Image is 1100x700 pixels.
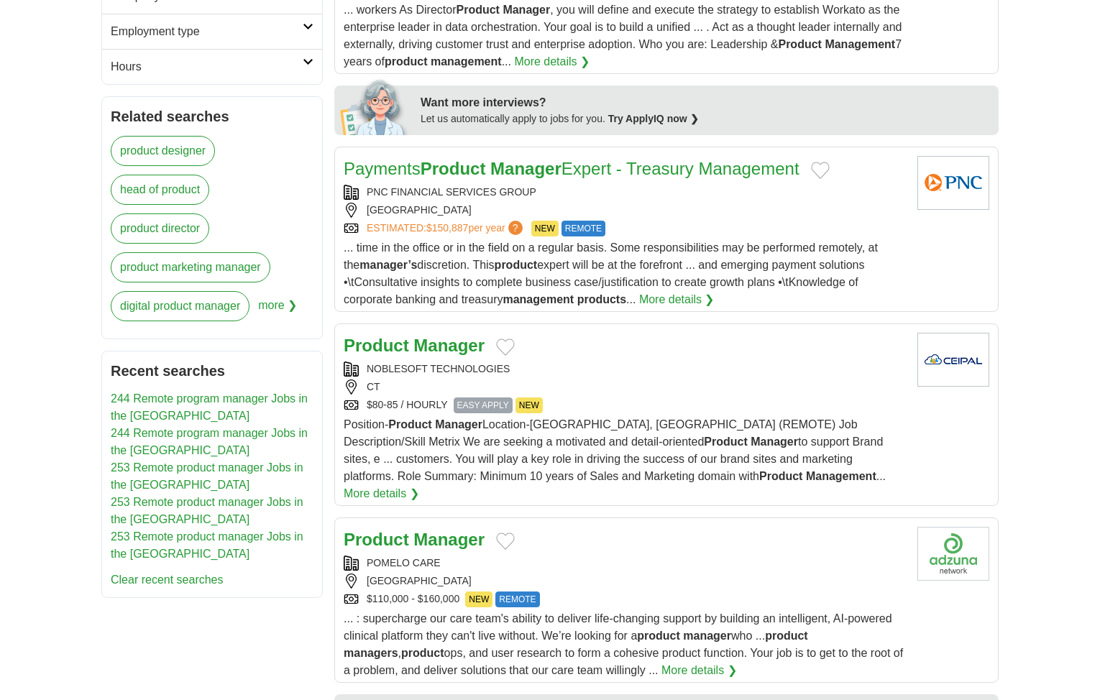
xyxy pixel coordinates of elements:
[111,427,308,456] a: 244 Remote program manager Jobs in the [GEOGRAPHIC_DATA]
[495,591,539,607] span: REMOTE
[385,55,428,68] strong: product
[426,222,468,234] span: $150,887
[111,136,215,166] a: product designer
[388,418,431,430] strong: Product
[704,436,747,448] strong: Product
[344,203,906,218] div: [GEOGRAPHIC_DATA]
[637,630,680,642] strong: product
[344,4,902,68] span: ... workers As Director , you will define and execute the strategy to establish Workato as the en...
[577,293,626,305] strong: products
[811,162,830,179] button: Add to favorite jobs
[367,363,510,374] a: NOBLESOFT TECHNOLOGIES
[344,612,903,676] span: ... : supercharge our care team's ability to deliver life-changing support by building an intelli...
[111,291,249,321] a: digital product manager
[111,392,308,422] a: 244 Remote program manager Jobs in the [GEOGRAPHIC_DATA]
[111,23,303,40] h2: Employment type
[465,591,492,607] span: NEW
[344,159,799,178] a: PaymentsProduct ManagerExpert - Treasury Management
[111,530,303,560] a: 253 Remote product manager Jobs in the [GEOGRAPHIC_DATA]
[344,530,485,549] a: Product Manager
[344,574,906,589] div: [GEOGRAPHIC_DATA]
[111,106,313,127] h2: Related searches
[413,336,485,355] strong: Manager
[759,470,802,482] strong: Product
[111,252,270,282] a: product marketing manager
[344,591,906,607] div: $110,000 - $160,000
[344,241,878,305] span: ... time in the office or in the field on a regular basis. Some responsibilities may be performed...
[496,339,515,356] button: Add to favorite jobs
[531,221,559,236] span: NEW
[515,397,543,413] span: NEW
[639,291,715,308] a: More details ❯
[111,360,313,382] h2: Recent searches
[495,259,538,271] strong: product
[508,221,523,235] span: ?
[806,470,876,482] strong: Management
[917,527,989,581] img: Company logo
[102,49,322,84] a: Hours
[344,379,906,395] div: CT
[367,186,536,198] a: PNC FINANCIAL SERVICES GROUP
[102,14,322,49] a: Employment type
[751,436,798,448] strong: Manager
[111,496,303,525] a: 253 Remote product manager Jobs in the [GEOGRAPHIC_DATA]
[683,630,731,642] strong: manager
[661,662,737,679] a: More details ❯
[421,159,486,178] strong: Product
[435,418,482,430] strong: Manager
[111,461,303,491] a: 253 Remote product manager Jobs in the [GEOGRAPHIC_DATA]
[490,159,562,178] strong: Manager
[778,38,821,50] strong: Product
[421,111,990,126] div: Let us automatically apply to jobs for you.
[344,336,409,355] strong: Product
[367,221,526,236] a: ESTIMATED:$150,887per year?
[421,94,990,111] div: Want more interviews?
[111,175,209,205] a: head of product
[344,397,906,413] div: $80-85 / HOURLY
[340,78,410,135] img: apply-iq-scientist.png
[111,213,209,244] a: product director
[456,4,499,16] strong: Product
[917,156,989,210] img: PNC Financial Services Group logo
[496,533,515,550] button: Add to favorite jobs
[258,291,297,330] span: more ❯
[431,55,502,68] strong: management
[344,530,409,549] strong: Product
[454,397,513,413] span: EASY APPLY
[825,38,895,50] strong: Management
[111,58,303,75] h2: Hours
[765,630,808,642] strong: product
[344,647,398,659] strong: managers
[344,418,886,482] span: Position- Location-[GEOGRAPHIC_DATA], [GEOGRAPHIC_DATA] (REMOTE) Job Description/Skill Metrix We ...
[562,221,605,236] span: REMOTE
[503,293,574,305] strong: management
[344,556,906,571] div: POMELO CARE
[344,485,419,502] a: More details ❯
[401,647,444,659] strong: product
[514,53,590,70] a: More details ❯
[344,336,485,355] a: Product Manager
[111,574,224,586] a: Clear recent searches
[917,333,989,387] img: Noblesoft Technologies logo
[503,4,550,16] strong: Manager
[413,530,485,549] strong: Manager
[359,259,417,271] strong: manager’s
[608,113,699,124] a: Try ApplyIQ now ❯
